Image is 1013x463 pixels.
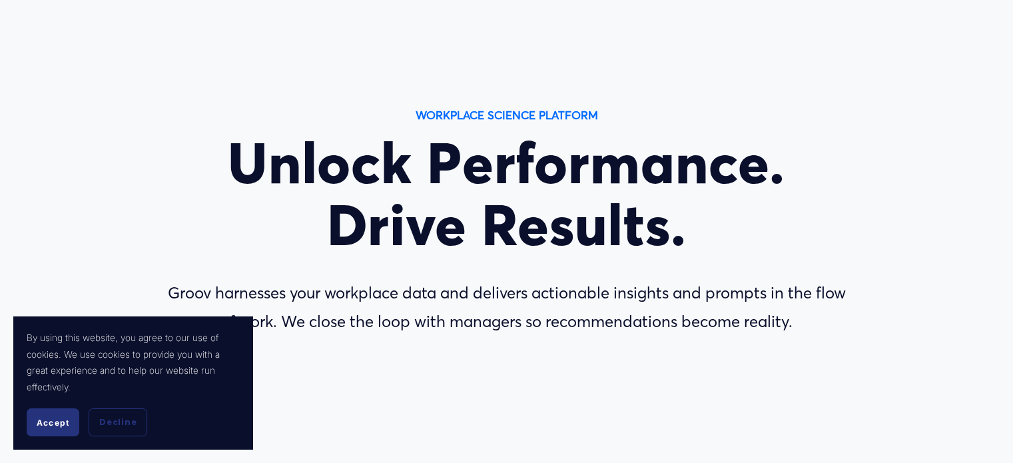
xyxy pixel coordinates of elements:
[89,408,147,436] button: Decline
[27,330,240,395] p: By using this website, you agree to our use of cookies. We use cookies to provide you with a grea...
[27,408,79,436] button: Accept
[159,279,855,336] p: Groov harnesses your workplace data and delivers actionable insights and prompts in the flow of w...
[159,133,855,256] h1: Unlock Performance. Drive Results.
[416,108,598,122] strong: WORKPLACE SCIENCE PLATFORM
[99,416,137,428] span: Decline
[13,316,253,450] section: Cookie banner
[37,418,69,428] span: Accept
